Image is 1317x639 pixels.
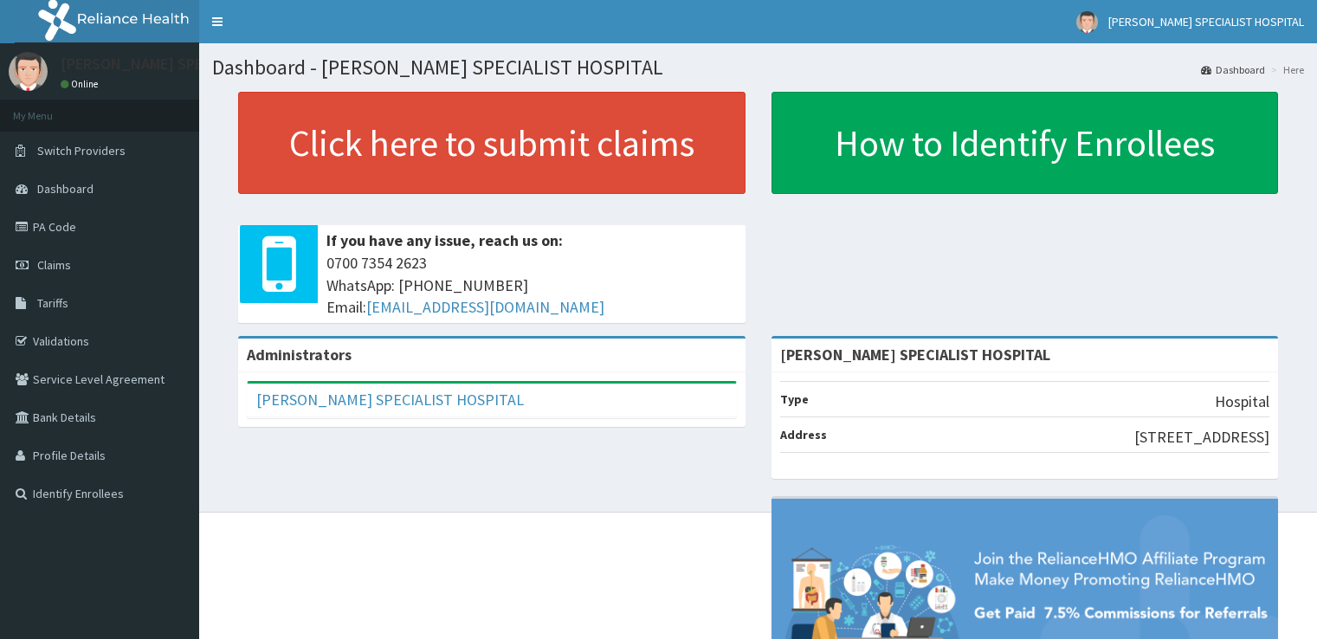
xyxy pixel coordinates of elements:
p: [PERSON_NAME] SPECIALIST HOSPITAL [61,56,326,72]
a: [PERSON_NAME] SPECIALIST HOSPITAL [256,390,524,410]
span: 0700 7354 2623 WhatsApp: [PHONE_NUMBER] Email: [326,252,737,319]
b: Address [780,427,827,442]
img: User Image [1076,11,1098,33]
img: User Image [9,52,48,91]
span: Dashboard [37,181,94,197]
h1: Dashboard - [PERSON_NAME] SPECIALIST HOSPITAL [212,56,1304,79]
b: Type [780,391,809,407]
span: Claims [37,257,71,273]
b: Administrators [247,345,352,365]
b: If you have any issue, reach us on: [326,230,563,250]
a: Dashboard [1201,62,1265,77]
strong: [PERSON_NAME] SPECIALIST HOSPITAL [780,345,1050,365]
p: [STREET_ADDRESS] [1134,426,1269,449]
li: Here [1267,62,1304,77]
a: How to Identify Enrollees [771,92,1279,194]
a: [EMAIL_ADDRESS][DOMAIN_NAME] [366,297,604,317]
span: [PERSON_NAME] SPECIALIST HOSPITAL [1108,14,1304,29]
a: Online [61,78,102,90]
span: Tariffs [37,295,68,311]
a: Click here to submit claims [238,92,746,194]
span: Switch Providers [37,143,126,158]
p: Hospital [1215,390,1269,413]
